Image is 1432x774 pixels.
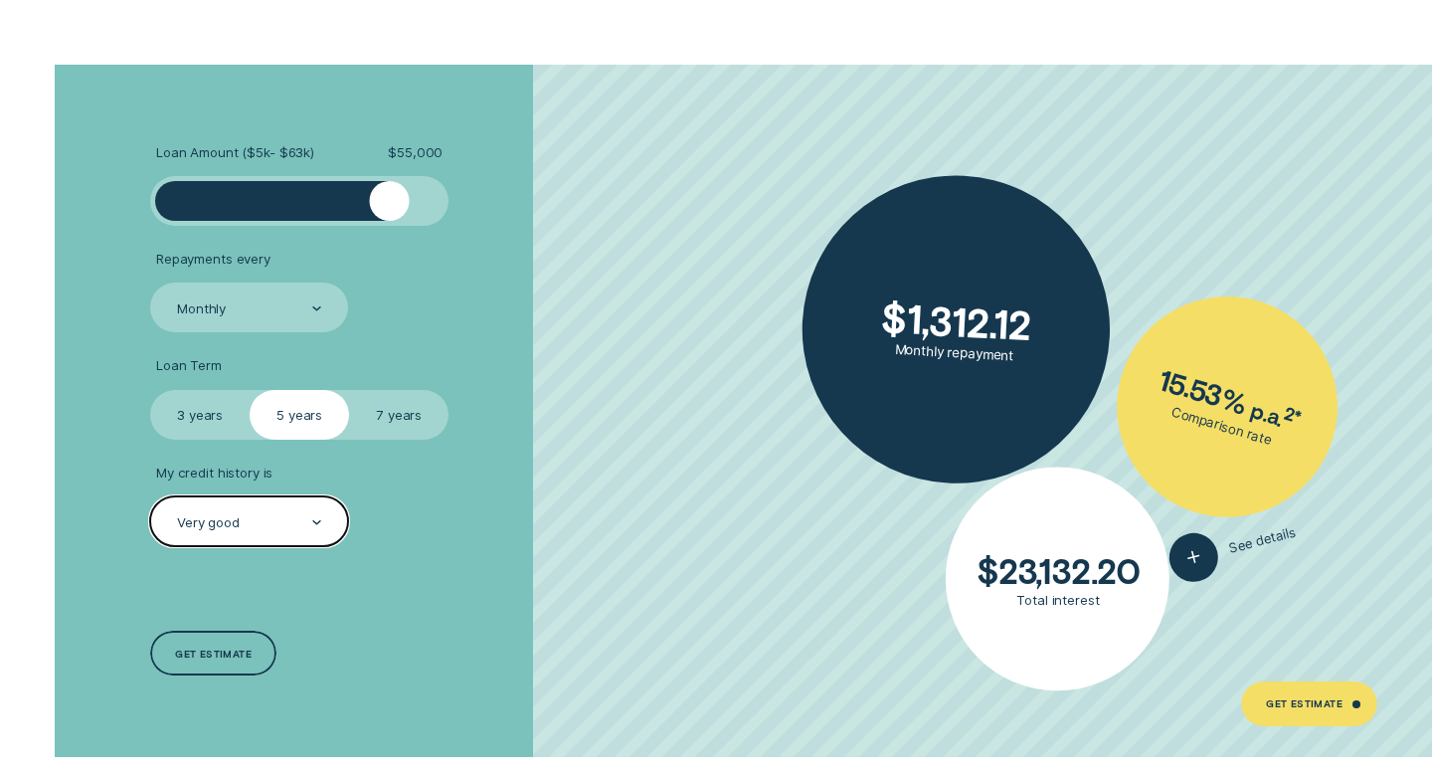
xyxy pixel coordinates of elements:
[177,514,240,531] div: Very good
[1241,681,1377,726] a: Get Estimate
[388,144,443,161] span: $ 55,000
[156,357,222,374] span: Loan Term
[349,390,448,440] label: 7 years
[156,251,270,268] span: Repayments every
[150,390,250,440] label: 3 years
[1163,507,1300,587] button: See details
[1227,523,1297,556] span: See details
[177,300,226,317] div: Monthly
[150,631,276,676] a: Get estimate
[250,390,349,440] label: 5 years
[156,144,314,161] span: Loan Amount ( $5k - $63k )
[156,465,272,482] span: My credit history is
